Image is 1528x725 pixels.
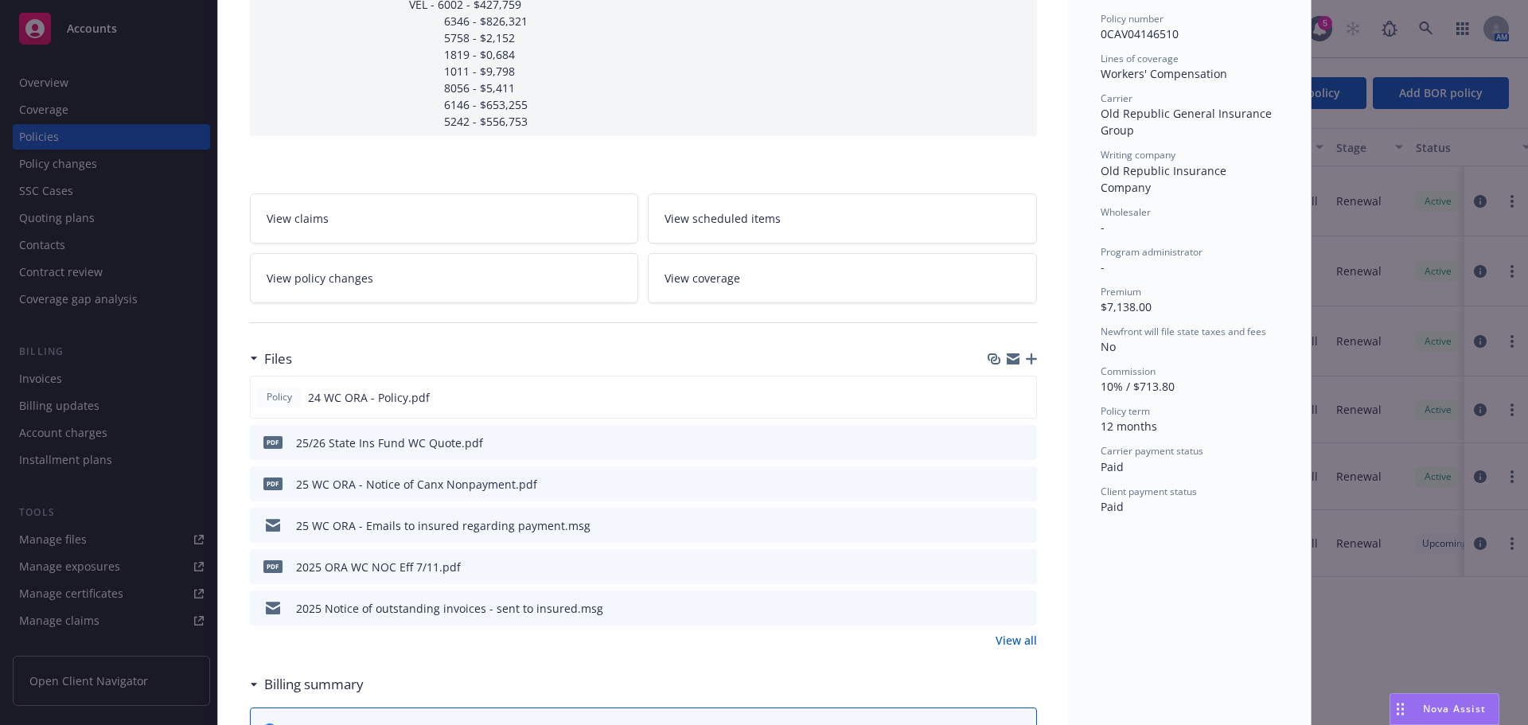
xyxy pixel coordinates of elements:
span: Paid [1101,499,1124,514]
a: View claims [250,193,639,244]
span: No [1101,339,1116,354]
span: Nova Assist [1423,702,1486,715]
span: View claims [267,210,329,227]
span: Program administrator [1101,245,1203,259]
a: View scheduled items [648,193,1037,244]
span: Lines of coverage [1101,52,1179,65]
div: Billing summary [250,674,364,695]
button: preview file [1015,389,1030,406]
span: $7,138.00 [1101,299,1152,314]
span: Client payment status [1101,485,1197,498]
div: 2025 Notice of outstanding invoices - sent to insured.msg [296,600,603,617]
span: Newfront will file state taxes and fees [1101,325,1266,338]
span: Policy [263,390,295,404]
span: Writing company [1101,148,1175,162]
span: Policy term [1101,404,1150,418]
button: preview file [1016,600,1031,617]
span: Wholesaler [1101,205,1151,219]
span: pdf [263,477,283,489]
button: download file [991,600,1004,617]
span: View policy changes [267,270,373,286]
button: download file [991,435,1004,451]
button: preview file [1016,559,1031,575]
span: Carrier [1101,92,1132,105]
button: preview file [1016,517,1031,534]
span: Premium [1101,285,1141,298]
a: View policy changes [250,253,639,303]
button: Nova Assist [1390,693,1499,725]
span: Commission [1101,364,1156,378]
h3: Billing summary [264,674,364,695]
span: pdf [263,560,283,572]
span: 0CAV04146510 [1101,26,1179,41]
button: preview file [1016,476,1031,493]
span: 10% / $713.80 [1101,379,1175,394]
button: download file [990,389,1003,406]
div: Drag to move [1390,694,1410,724]
span: 24 WC ORA - Policy.pdf [308,389,430,406]
button: download file [991,476,1004,493]
button: download file [991,517,1004,534]
button: preview file [1016,435,1031,451]
span: Workers' Compensation [1101,66,1227,81]
div: 25 WC ORA - Emails to insured regarding payment.msg [296,517,591,534]
span: View coverage [665,270,740,286]
span: Old Republic General Insurance Group [1101,106,1275,138]
button: download file [991,559,1004,575]
span: Paid [1101,459,1124,474]
div: Files [250,349,292,369]
span: Old Republic Insurance Company [1101,163,1230,195]
a: View coverage [648,253,1037,303]
span: 12 months [1101,419,1157,434]
span: - [1101,259,1105,275]
span: Carrier payment status [1101,444,1203,458]
div: 25/26 State Ins Fund WC Quote.pdf [296,435,483,451]
span: View scheduled items [665,210,781,227]
div: 25 WC ORA - Notice of Canx Nonpayment.pdf [296,476,537,493]
span: - [1101,220,1105,235]
div: 2025 ORA WC NOC Eff 7/11.pdf [296,559,461,575]
h3: Files [264,349,292,369]
span: pdf [263,436,283,448]
span: Policy number [1101,12,1164,25]
a: View all [996,632,1037,649]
